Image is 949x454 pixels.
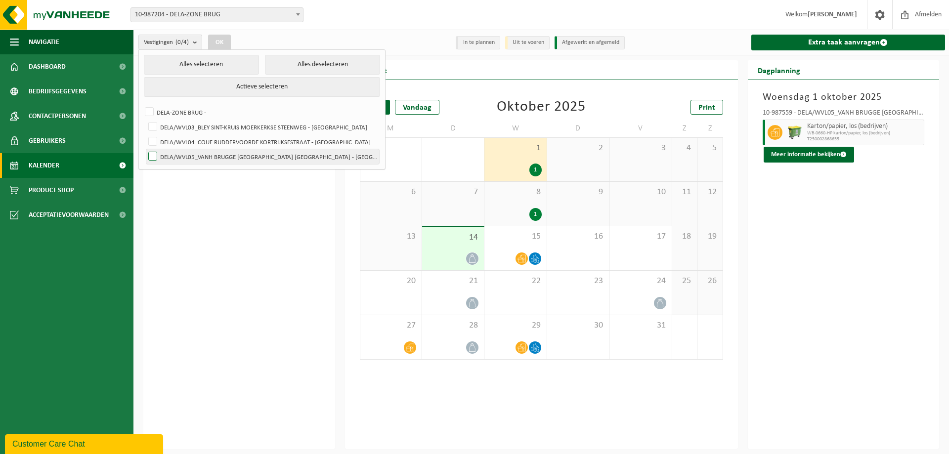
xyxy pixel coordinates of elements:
span: 31 [614,320,666,331]
span: 7 [427,187,479,198]
td: W [484,120,547,137]
button: Actieve selecteren [144,77,380,97]
td: Z [697,120,723,137]
span: 24 [614,276,666,287]
count: (0/4) [175,39,189,45]
span: 6 [365,187,417,198]
label: DELA/WVL05_VANH BRUGGE [GEOGRAPHIC_DATA] [GEOGRAPHIC_DATA] - [GEOGRAPHIC_DATA] [146,149,379,164]
h3: Woensdag 1 oktober 2025 [763,90,925,105]
span: 27 [365,320,417,331]
span: 8 [489,187,541,198]
span: 14 [427,232,479,243]
span: 1 [489,143,541,154]
span: 10 [614,187,666,198]
td: D [422,120,484,137]
span: 11 [677,187,692,198]
div: 1 [529,164,542,176]
button: OK [208,35,231,50]
span: 9 [552,187,604,198]
div: 10-987559 - DELA/WVL05_VANH BRUGGE [GEOGRAPHIC_DATA] [GEOGRAPHIC_DATA] - [GEOGRAPHIC_DATA] [763,110,925,120]
span: 13 [365,231,417,242]
span: 19 [702,231,717,242]
div: 1 [529,208,542,221]
span: 2 [552,143,604,154]
td: V [609,120,672,137]
span: 10-987204 - DELA-ZONE BRUG [131,8,303,22]
span: Bedrijfsgegevens [29,79,86,104]
span: Dashboard [29,54,66,79]
span: Print [698,104,715,112]
label: DELA/WVL04_COUF RUDDERVOORDE KORTRIJKSESTRAAT - [GEOGRAPHIC_DATA] [146,134,379,149]
button: Meer informatie bekijken [764,147,854,163]
div: Oktober 2025 [497,100,586,115]
li: Afgewerkt en afgemeld [555,36,625,49]
td: D [547,120,609,137]
li: In te plannen [456,36,500,49]
span: Vestigingen [144,35,189,50]
iframe: chat widget [5,432,165,454]
div: Vandaag [395,100,439,115]
span: Product Shop [29,178,74,203]
span: 21 [427,276,479,287]
span: Navigatie [29,30,59,54]
span: 25 [677,276,692,287]
button: Alles deselecteren [265,55,380,75]
span: 28 [427,320,479,331]
span: Gebruikers [29,128,66,153]
span: 18 [677,231,692,242]
button: Vestigingen(0/4) [138,35,202,49]
li: Uit te voeren [505,36,550,49]
span: 12 [702,187,717,198]
span: 17 [614,231,666,242]
h2: Dagplanning [748,60,810,80]
span: 22 [489,276,541,287]
span: 4 [677,143,692,154]
label: DELA/WVL03_BLEY SINT-KRUIS MOERKERKSE STEENWEG - [GEOGRAPHIC_DATA] [146,120,379,134]
span: 10-987204 - DELA-ZONE BRUG [130,7,303,22]
span: 26 [702,276,717,287]
td: Z [672,120,697,137]
span: WB-0660-HP karton/papier, los (bedrijven) [807,130,922,136]
span: 29 [489,320,541,331]
button: Alles selecteren [144,55,259,75]
span: 23 [552,276,604,287]
span: T250002868655 [807,136,922,142]
span: Kalender [29,153,59,178]
a: Extra taak aanvragen [751,35,946,50]
span: 30 [552,320,604,331]
span: 3 [614,143,666,154]
span: Acceptatievoorwaarden [29,203,109,227]
span: Karton/papier, los (bedrijven) [807,123,922,130]
strong: [PERSON_NAME] [808,11,857,18]
span: 20 [365,276,417,287]
span: Contactpersonen [29,104,86,128]
td: M [360,120,422,137]
span: 15 [489,231,541,242]
span: 5 [702,143,717,154]
label: DELA-ZONE BRUG - [143,105,379,120]
span: 16 [552,231,604,242]
img: WB-0660-HPE-GN-51 [787,125,802,140]
a: Print [690,100,723,115]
